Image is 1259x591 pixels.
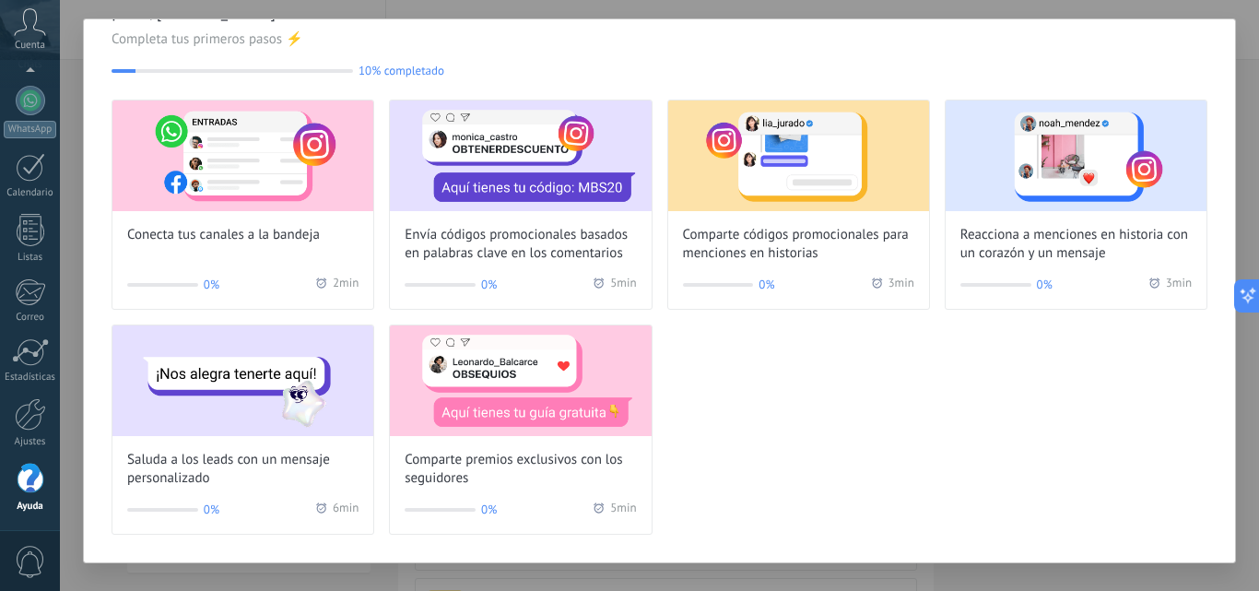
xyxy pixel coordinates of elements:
[405,451,636,488] span: Comparte premios exclusivos con los seguidores
[359,64,444,77] span: 10% completado
[112,100,373,211] img: Connect your channels to the inbox
[888,276,914,294] span: 3 min
[204,501,219,519] span: 0%
[15,40,45,52] span: Cuenta
[960,226,1192,263] span: Reacciona a menciones en historia con un corazón y un mensaje
[759,276,774,294] span: 0%
[390,325,651,436] img: Share exclusive rewards with followers
[204,276,219,294] span: 0%
[390,100,651,211] img: Send promo codes based on keywords in comments (Wizard onboarding modal)
[683,226,914,263] span: Comparte códigos promocionales para menciones en historias
[481,276,497,294] span: 0%
[1166,276,1192,294] span: 3 min
[4,436,57,448] div: Ajustes
[4,121,56,138] div: WhatsApp
[4,501,57,513] div: Ayuda
[4,372,57,384] div: Estadísticas
[112,325,373,436] img: Greet leads with a custom message (Wizard onboarding modal)
[127,226,320,244] span: Conecta tus canales a la bandeja
[112,30,1207,49] span: Completa tus primeros pasos ⚡
[4,187,57,199] div: Calendario
[946,100,1206,211] img: React to story mentions with a heart and personalized message
[333,501,359,519] span: 6 min
[405,226,636,263] span: Envía códigos promocionales basados en palabras clave en los comentarios
[481,501,497,519] span: 0%
[1037,276,1053,294] span: 0%
[610,501,636,519] span: 5 min
[127,451,359,488] span: Saluda a los leads con un mensaje personalizado
[668,100,929,211] img: Share promo codes for story mentions
[333,276,359,294] span: 2 min
[610,276,636,294] span: 5 min
[4,252,57,264] div: Listas
[4,312,57,324] div: Correo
